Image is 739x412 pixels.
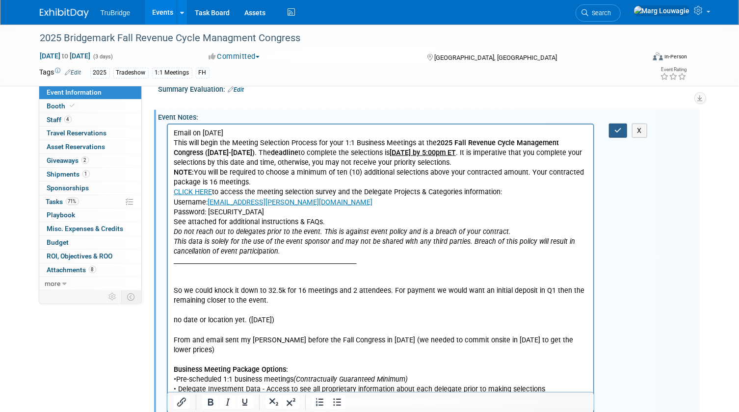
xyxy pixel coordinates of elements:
[202,395,219,409] button: Bold
[152,68,192,78] div: 1:1 Meetings
[82,170,90,178] span: 1
[39,222,141,235] a: Misc. Expenses & Credits
[47,170,90,178] span: Shipments
[592,51,687,66] div: Event Format
[45,280,61,287] span: more
[81,156,89,164] span: 2
[39,181,141,195] a: Sponsorships
[65,69,81,76] a: Edit
[39,250,141,263] a: ROI, Objectives & ROO
[228,86,244,93] a: Edit
[47,88,102,96] span: Event Information
[113,68,149,78] div: Tradeshow
[173,395,190,409] button: Insert/edit link
[39,86,141,99] a: Event Information
[39,113,141,127] a: Staff4
[90,68,110,78] div: 2025
[39,277,141,290] a: more
[40,8,89,18] img: ExhibitDay
[589,9,611,17] span: Search
[283,395,299,409] button: Superscript
[70,103,75,108] i: Booth reservation complete
[39,140,141,154] a: Asset Reservations
[46,198,79,206] span: Tasks
[265,395,282,409] button: Subscript
[205,51,264,62] button: Committed
[576,4,621,22] a: Search
[105,290,122,303] td: Personalize Event Tab Strip
[40,67,81,78] td: Tags
[47,156,89,164] span: Giveaways
[47,184,89,192] span: Sponsorships
[47,211,76,219] span: Playbook
[237,395,253,409] button: Underline
[196,68,210,78] div: FH
[632,124,648,138] button: X
[329,395,345,409] button: Bullet list
[39,168,141,181] a: Shipments1
[633,5,690,16] img: Marg Louwagie
[664,53,687,60] div: In-Person
[64,116,72,123] span: 4
[219,395,236,409] button: Italic
[47,266,96,274] span: Attachments
[39,263,141,277] a: Attachments8
[39,154,141,167] a: Giveaways2
[47,102,77,110] span: Booth
[61,52,70,60] span: to
[47,238,69,246] span: Budget
[40,51,91,60] span: [DATE] [DATE]
[47,252,113,260] span: ROI, Objectives & ROO
[39,236,141,249] a: Budget
[47,143,106,151] span: Asset Reservations
[660,67,687,72] div: Event Rating
[66,198,79,205] span: 71%
[47,129,107,137] span: Travel Reservations
[312,395,328,409] button: Numbered list
[89,266,96,273] span: 8
[158,82,700,95] div: Summary Evaluation:
[47,225,124,232] span: Misc. Expenses & Credits
[101,9,131,17] span: TruBridge
[653,52,663,60] img: Format-Inperson.png
[39,208,141,222] a: Playbook
[121,290,141,303] td: Toggle Event Tabs
[39,195,141,208] a: Tasks71%
[93,53,113,60] span: (3 days)
[37,29,633,47] div: 2025 Bridgemark Fall Revenue Cycle Managment Congress
[47,116,72,124] span: Staff
[39,100,141,113] a: Booth
[39,127,141,140] a: Travel Reservations
[158,110,700,122] div: Event Notes:
[434,54,557,61] span: [GEOGRAPHIC_DATA], [GEOGRAPHIC_DATA]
